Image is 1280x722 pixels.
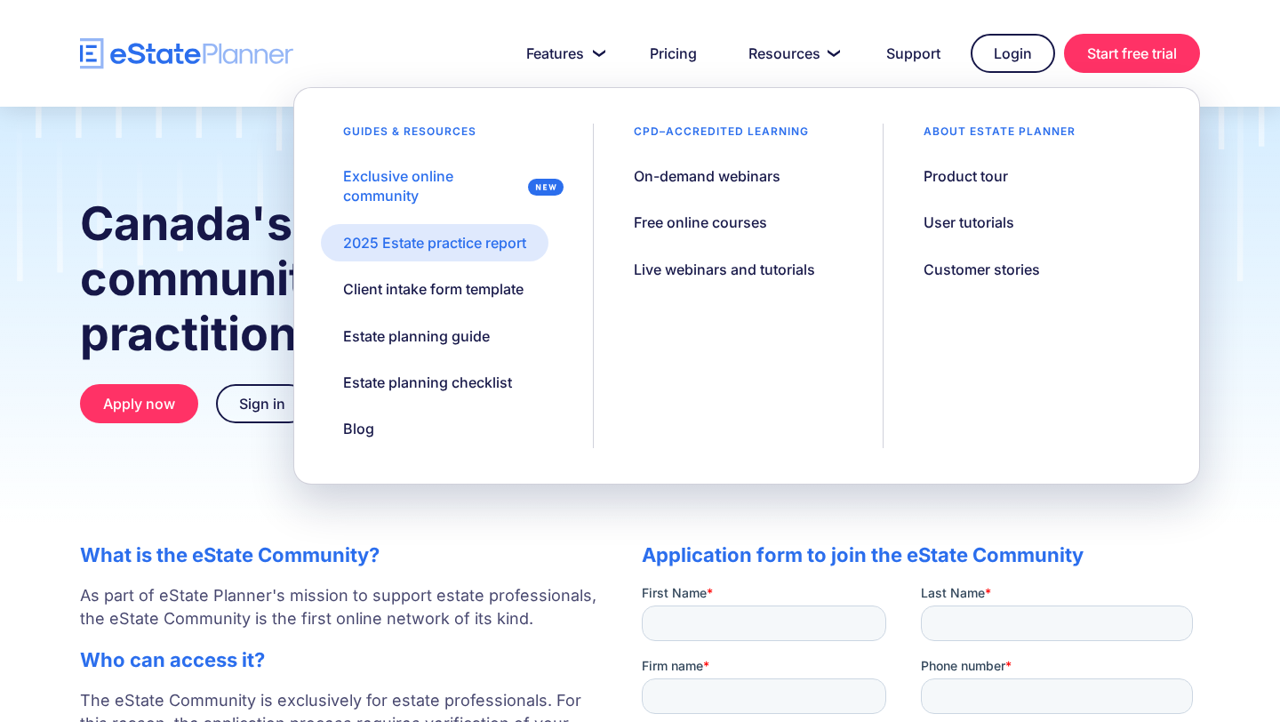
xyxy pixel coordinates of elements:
[321,364,534,401] a: Estate planning checklist
[634,213,767,232] div: Free online courses
[1064,34,1200,73] a: Start free trial
[612,251,837,288] a: Live webinars and tutorials
[80,543,606,566] h2: What is the eState Community?
[80,384,198,423] a: Apply now
[321,124,499,148] div: Guides & resources
[865,36,962,71] a: Support
[634,260,815,279] div: Live webinars and tutorials
[343,419,374,438] div: Blog
[924,213,1014,232] div: User tutorials
[924,260,1040,279] div: Customer stories
[80,196,561,362] strong: Canada's online community for estate practitioners
[901,157,1030,195] a: Product tour
[343,166,521,206] div: Exclusive online community
[727,36,856,71] a: Resources
[505,36,620,71] a: Features
[642,543,1200,566] h2: Application form to join the eState Community
[321,317,512,355] a: Estate planning guide
[80,584,606,630] p: As part of eState Planner's mission to support estate professionals, the eState Community is the ...
[612,204,789,241] a: Free online courses
[343,326,490,346] div: Estate planning guide
[612,157,803,195] a: On-demand webinars
[321,410,396,447] a: Blog
[343,373,512,392] div: Estate planning checklist
[279,74,364,89] span: Phone number
[612,124,831,148] div: CPD–accredited learning
[634,166,780,186] div: On-demand webinars
[924,166,1008,186] div: Product tour
[901,124,1098,148] div: About estate planner
[321,157,574,215] a: Exclusive online community
[216,384,308,423] a: Sign in
[343,233,526,253] div: 2025 Estate practice report
[321,224,548,261] a: 2025 Estate practice report
[279,1,343,16] span: Last Name
[80,648,606,671] h2: Who can access it?
[321,270,546,308] a: Client intake form template
[343,279,524,299] div: Client intake form template
[80,38,293,69] a: home
[901,251,1062,288] a: Customer stories
[971,34,1055,73] a: Login
[628,36,718,71] a: Pricing
[901,204,1036,241] a: User tutorials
